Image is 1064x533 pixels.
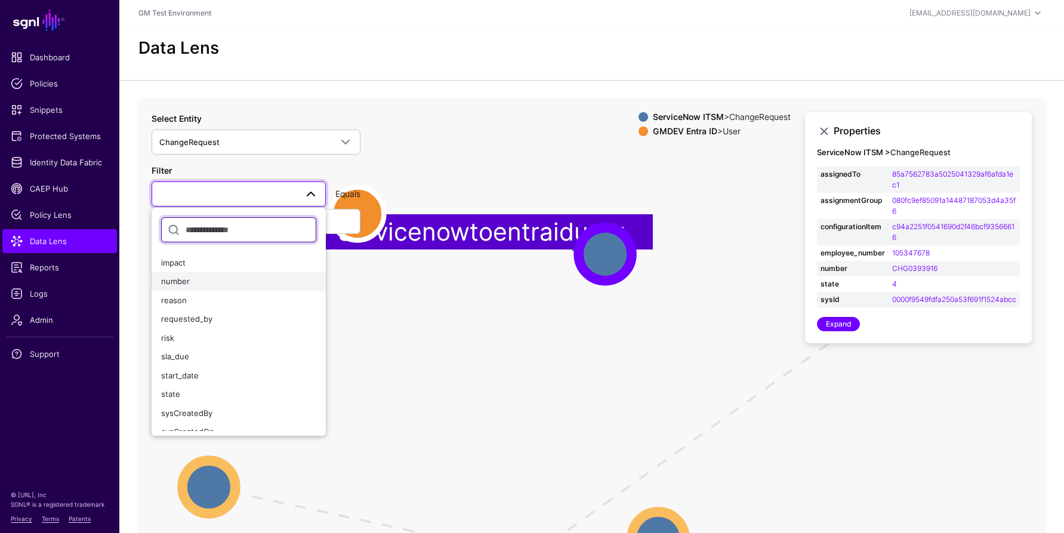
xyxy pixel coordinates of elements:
button: sla_due [152,347,326,366]
span: Protected Systems [11,130,109,142]
h4: ChangeRequest [817,148,1020,158]
span: reason [161,295,187,305]
span: sysCreatedBy [161,408,212,418]
span: Logs [11,288,109,300]
a: GM Test Environment [138,8,211,17]
button: start_date [152,366,326,386]
strong: assignmentGroup [821,195,885,206]
button: impact [152,254,326,273]
span: CAEP Hub [11,183,109,195]
button: state [152,385,326,404]
span: sla_due [161,352,189,361]
a: 080fc9ef85091a14487187053d4a35f6 [892,196,1016,215]
p: © [URL], Inc [11,490,109,500]
a: CHG0393916 [892,264,937,273]
span: Policies [11,78,109,90]
a: 105347678 [892,248,930,257]
a: 85a7562783a5025041329af6afda1ec1 [892,170,1013,189]
h2: Data Lens [138,38,219,58]
span: number [161,276,190,286]
div: > ChangeRequest [650,112,793,122]
button: reason [152,291,326,310]
strong: number [821,263,885,274]
a: CAEP Hub [2,177,117,201]
a: Patents [69,515,91,522]
a: SGNL [7,7,112,33]
strong: ServiceNow ITSM > [817,147,890,157]
a: Protected Systems [2,124,117,148]
span: state [161,389,180,399]
span: requested_by [161,314,212,324]
div: > User [650,127,793,136]
h3: Properties [834,125,1020,137]
a: Policy Lens [2,203,117,227]
span: impact [161,258,186,267]
span: sysCreatedOn [161,427,214,436]
div: [EMAIL_ADDRESS][DOMAIN_NAME] [909,8,1031,19]
span: ChangeRequest [159,137,220,147]
a: 4 [892,279,897,288]
strong: GMDEV Entra ID [653,126,717,136]
div: Equals [331,187,365,200]
a: Data Lens [2,229,117,253]
a: 0000f9549fdfa250a53f691f1524abcc [892,295,1016,304]
text: servicenowtoentraiduser [338,217,624,247]
a: Logs [2,282,117,306]
strong: ServiceNow ITSM [653,112,724,122]
a: Terms [42,515,59,522]
span: Policy Lens [11,209,109,221]
strong: employee_number [821,248,885,258]
a: Privacy [11,515,32,522]
label: Filter [152,164,172,177]
button: number [152,272,326,291]
span: Identity Data Fabric [11,156,109,168]
strong: sysId [821,294,885,305]
button: risk [152,329,326,348]
a: Dashboard [2,45,117,69]
span: Dashboard [11,51,109,63]
button: sysCreatedBy [152,404,326,423]
span: Snippets [11,104,109,116]
a: Reports [2,255,117,279]
a: Expand [817,317,860,331]
span: Data Lens [11,235,109,247]
a: Admin [2,308,117,332]
span: Admin [11,314,109,326]
label: Select Entity [152,112,202,125]
a: Policies [2,72,117,95]
strong: configurationItem [821,221,885,232]
a: Identity Data Fabric [2,150,117,174]
span: risk [161,333,174,343]
a: c94a2251f0541690d2f46bcf93566616 [892,222,1014,242]
button: sysCreatedOn [152,423,326,442]
a: Snippets [2,98,117,122]
span: Support [11,348,109,360]
span: start_date [161,371,199,380]
strong: assignedTo [821,169,885,180]
button: requested_by [152,310,326,329]
span: Reports [11,261,109,273]
strong: state [821,279,885,289]
p: SGNL® is a registered trademark [11,500,109,509]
